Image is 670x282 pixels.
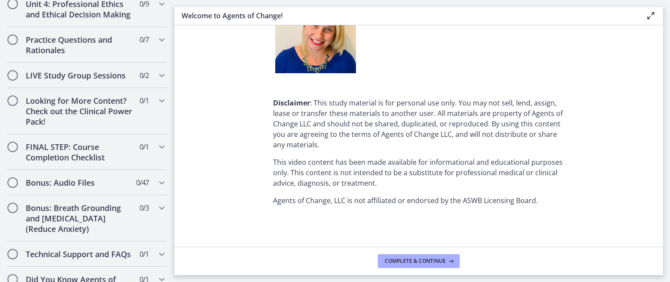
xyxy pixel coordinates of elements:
[140,203,149,213] span: 0 / 3
[26,70,132,81] h2: LIVE Study Group Sessions
[26,177,132,188] h2: Bonus: Audio Files
[273,195,564,206] p: Agents of Change, LLC is not affiliated or endorsed by the ASWB Licensing Board.
[385,258,446,265] span: Complete & continue
[273,98,564,150] p: : This study material is for personal use only. You may not sell, lend, assign, lease or transfer...
[140,95,149,106] span: 0 / 1
[26,34,132,55] h2: Practice Questions and Rationales
[140,142,149,152] span: 0 / 1
[273,98,310,108] strong: Disclaimer
[273,157,564,188] p: This video content has been made available for informational and educational purposes only. This ...
[26,95,132,127] h2: Looking for More Content? Check out the Clinical Power Pack!
[140,70,149,81] span: 0 / 2
[26,142,132,163] h2: FINAL STEP: Course Completion Checklist
[26,203,132,234] h2: Bonus: Breath Grounding and [MEDICAL_DATA] (Reduce Anxiety)
[378,254,460,268] button: Complete & continue
[140,249,149,259] span: 0 / 1
[136,177,149,188] span: 0 / 47
[140,34,149,45] span: 0 / 7
[26,249,132,259] h2: Technical Support and FAQs
[181,10,632,21] h3: Welcome to Agents of Change!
